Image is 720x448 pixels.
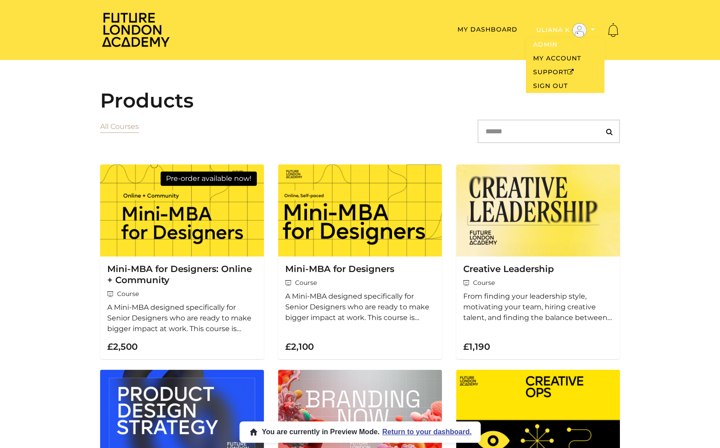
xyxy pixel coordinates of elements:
p: From finding your leadership style, motivating your team, hiring creative talent, and finding the... [463,291,613,323]
h3: Mini-MBA for Designers [285,264,435,275]
a: Mini-MBA for Designers Course A Mini-MBA designed specifically for Senior Designers who are ready... [278,164,442,359]
h3: Mini-MBA for Designers: Online + Community [107,264,257,286]
a: All Courses [100,122,139,131]
button: You are currently in Preview Mode.Return to your dashboard. [239,421,481,443]
h3: Creative Leadership [463,264,613,275]
a: SupportOpen in a new window [526,65,604,79]
a: Admin [526,38,604,52]
strong: £1,190 [463,341,490,352]
strong: £2,500 [107,341,138,352]
strong: £2,100 [285,341,314,352]
p: A Mini-MBA designed specifically for Senior Designers who are ready to make bigger impact at work... [285,291,435,323]
div: Pre-order available now! [161,172,257,186]
a: Creative Leadership Course From finding your leadership style, motivating your team, hiring creat... [456,164,620,359]
span: Course [107,289,257,299]
span: Course [285,278,435,288]
p: A Mini-MBA designed specifically for Senior Designers who are ready to make bigger impact at work... [107,302,257,334]
span: Return to your dashboard. [382,428,472,436]
a: Sign Out [526,79,604,93]
button: Toggle menu [534,23,598,38]
i: Open in a new window [567,69,574,75]
h2: Products [100,88,620,112]
a: Pre-order available now! Mini-MBA for Designers: Online + Community Course A Mini-MBA designed sp... [100,164,264,359]
a: My Dashboard [457,25,518,33]
a: My Account [526,52,604,65]
span: Course [463,278,613,288]
img: Home Page [100,12,171,48]
nav: Categories [100,120,139,150]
